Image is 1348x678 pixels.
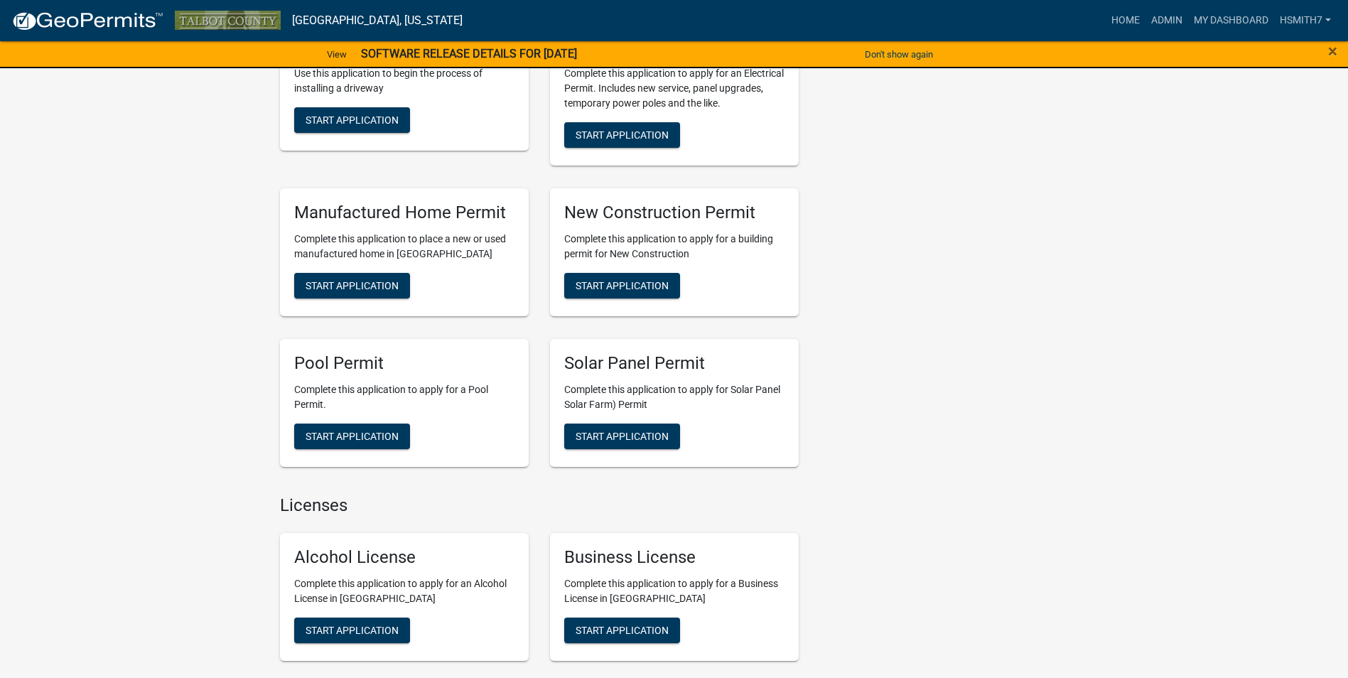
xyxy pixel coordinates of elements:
[564,424,680,449] button: Start Application
[294,107,410,133] button: Start Application
[1328,41,1337,61] span: ×
[294,618,410,643] button: Start Application
[306,280,399,291] span: Start Application
[564,576,784,606] p: Complete this application to apply for a Business License in [GEOGRAPHIC_DATA]
[294,66,514,96] p: Use this application to begin the process of installing a driveway
[294,232,514,262] p: Complete this application to place a new or used manufactured home in [GEOGRAPHIC_DATA]
[1145,7,1188,34] a: Admin
[576,129,669,141] span: Start Application
[294,353,514,374] h5: Pool Permit
[294,424,410,449] button: Start Application
[294,547,514,568] h5: Alcohol License
[306,624,399,635] span: Start Application
[294,382,514,412] p: Complete this application to apply for a Pool Permit.
[1106,7,1145,34] a: Home
[1328,43,1337,60] button: Close
[306,114,399,126] span: Start Application
[564,618,680,643] button: Start Application
[294,576,514,606] p: Complete this application to apply for an Alcohol License in [GEOGRAPHIC_DATA]
[564,122,680,148] button: Start Application
[294,273,410,298] button: Start Application
[321,43,352,66] a: View
[576,280,669,291] span: Start Application
[280,495,799,516] h4: Licenses
[564,382,784,412] p: Complete this application to apply for Solar Panel Solar Farm) Permit
[859,43,939,66] button: Don't show again
[294,203,514,223] h5: Manufactured Home Permit
[576,624,669,635] span: Start Application
[576,431,669,442] span: Start Application
[306,431,399,442] span: Start Application
[564,353,784,374] h5: Solar Panel Permit
[564,232,784,262] p: Complete this application to apply for a building permit for New Construction
[292,9,463,33] a: [GEOGRAPHIC_DATA], [US_STATE]
[564,203,784,223] h5: New Construction Permit
[361,47,577,60] strong: SOFTWARE RELEASE DETAILS FOR [DATE]
[1188,7,1274,34] a: My Dashboard
[175,11,281,30] img: Talbot County, Georgia
[564,66,784,111] p: Complete this application to apply for an Electrical Permit. Includes new service, panel upgrades...
[564,273,680,298] button: Start Application
[564,547,784,568] h5: Business License
[1274,7,1337,34] a: hsmith7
